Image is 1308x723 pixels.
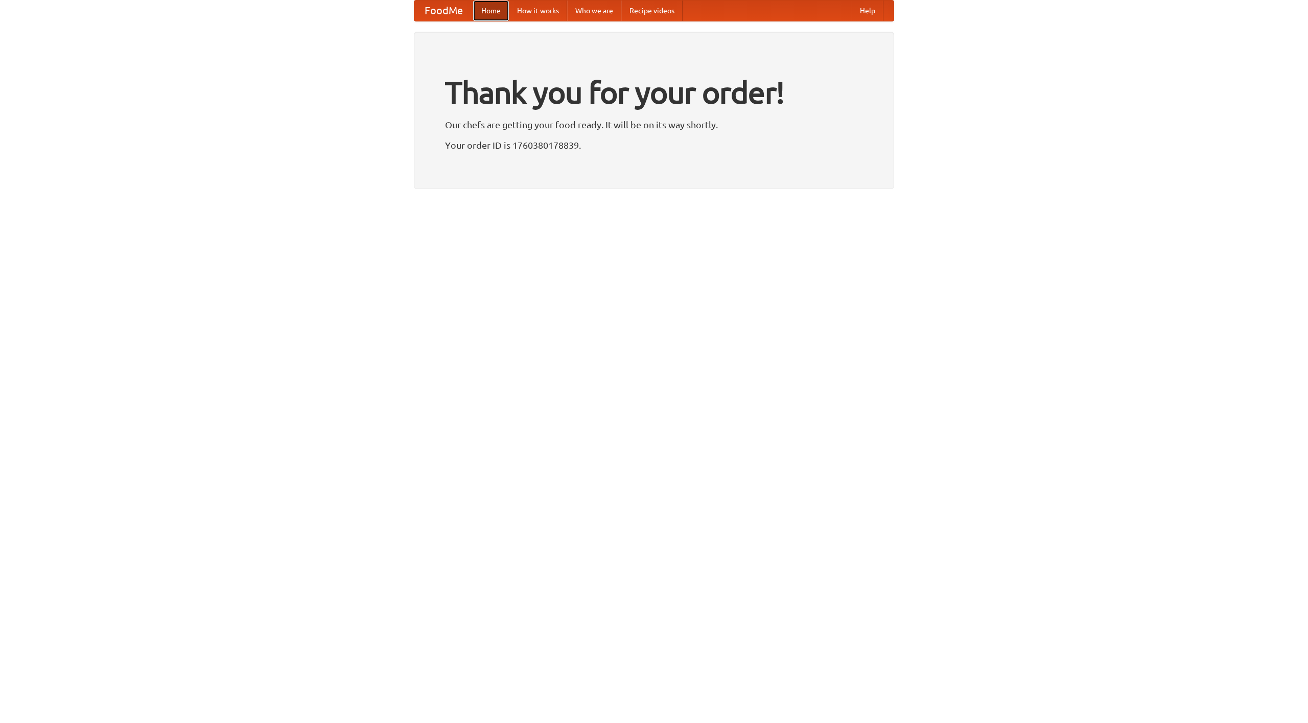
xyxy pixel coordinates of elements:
[567,1,621,21] a: Who we are
[414,1,473,21] a: FoodMe
[445,137,863,153] p: Your order ID is 1760380178839.
[445,68,863,117] h1: Thank you for your order!
[509,1,567,21] a: How it works
[445,117,863,132] p: Our chefs are getting your food ready. It will be on its way shortly.
[852,1,883,21] a: Help
[473,1,509,21] a: Home
[621,1,683,21] a: Recipe videos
